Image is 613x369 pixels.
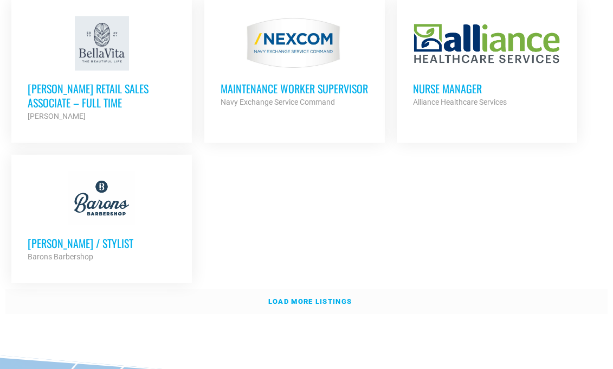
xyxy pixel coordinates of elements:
[221,81,369,96] h3: MAINTENANCE WORKER SUPERVISOR
[28,236,176,250] h3: [PERSON_NAME] / Stylist
[413,81,561,96] h3: Nurse Manager
[28,81,176,110] h3: [PERSON_NAME] Retail Sales Associate – Full Time
[28,112,86,120] strong: [PERSON_NAME]
[221,98,335,106] strong: Navy Exchange Service Command
[413,98,507,106] strong: Alliance Healthcare Services
[11,155,192,279] a: [PERSON_NAME] / Stylist Barons Barbershop
[5,289,608,314] a: Load more listings
[28,252,93,261] strong: Barons Barbershop
[268,297,352,306] strong: Load more listings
